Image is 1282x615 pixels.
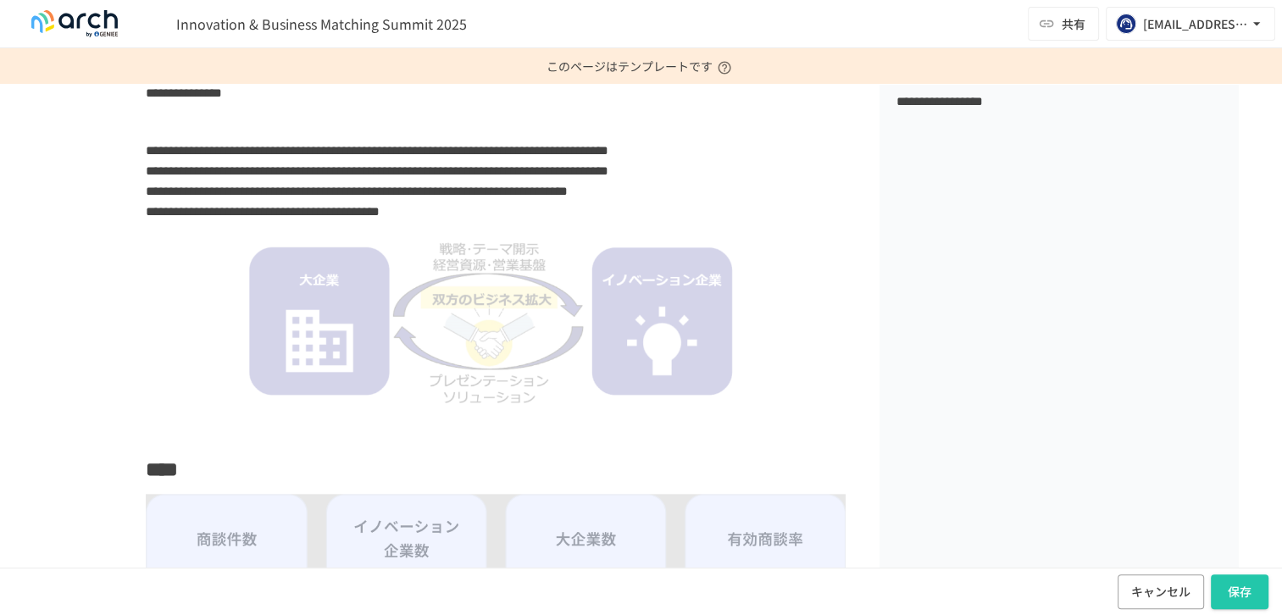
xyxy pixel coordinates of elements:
[1062,14,1085,33] span: 共有
[20,10,129,37] img: logo-default@2x-9cf2c760.svg
[1143,14,1248,35] div: [EMAIL_ADDRESS][DOMAIN_NAME]
[1028,7,1099,41] button: 共有
[1118,574,1204,609] button: キャンセル
[1106,7,1275,41] button: [EMAIL_ADDRESS][DOMAIN_NAME]
[1211,574,1268,609] button: 保存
